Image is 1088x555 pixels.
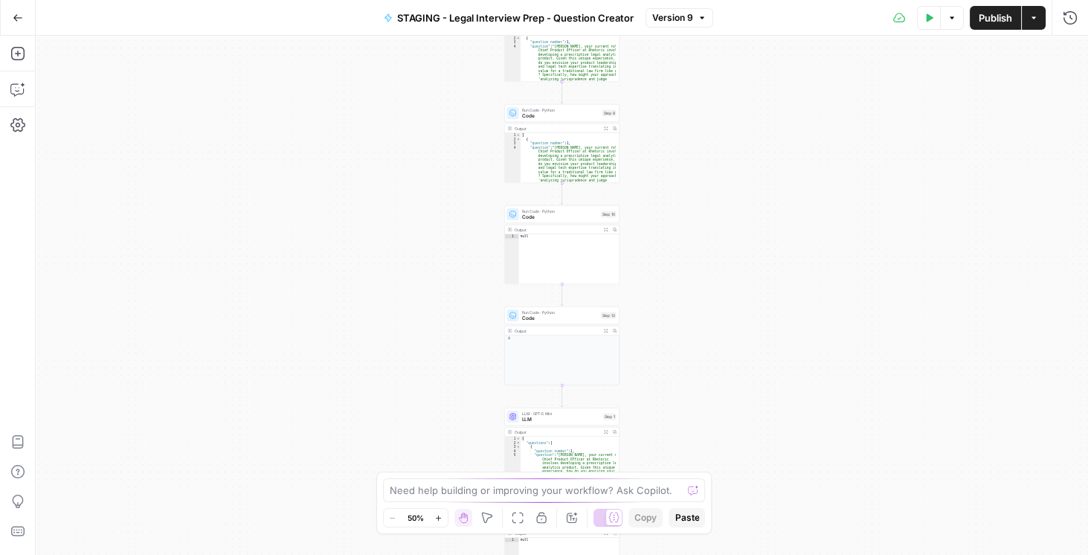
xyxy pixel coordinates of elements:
g: Edge from step_6 to step_8 [561,82,563,103]
div: { "question_number":1, "question":"[PERSON_NAME], your current role as Chief Product Officer at R... [504,3,619,82]
span: Toggle code folding, rows 2 through 6 [516,36,521,41]
span: Publish [979,10,1012,25]
span: Run Code · Python [522,208,598,214]
span: STAGING - Legal Interview Prep - Question Creator [397,10,634,25]
span: Version 9 [652,11,693,25]
span: Run Code · Python [522,309,598,315]
div: 4 [505,146,521,199]
div: Step 8 [602,110,617,117]
div: 1 [505,234,519,239]
div: Run Code · PythonCodeStep 10Outputnull [504,205,619,284]
button: Copy [628,508,663,527]
div: 3 [505,336,619,341]
span: 50% [408,512,424,524]
div: Step 10 [601,211,617,218]
span: Code [522,112,599,120]
div: 1 [505,133,521,138]
div: LLM · GPT-5 MiniLLMStep 1Output{ "questions":[ { "question_number":1, "question":"[PERSON_NAME], ... [504,408,619,487]
div: Output [515,227,599,233]
div: 2 [505,138,521,142]
g: Edge from step_8 to step_10 [561,183,563,205]
div: 3 [505,141,521,146]
span: Code [522,214,598,221]
div: 4 [505,449,521,454]
div: 2 [505,441,521,446]
span: Toggle code folding, rows 3 through 7 [516,445,521,449]
span: Paste [675,511,699,524]
div: Run Code · PythonCodeStep 12Output3 [504,307,619,385]
div: 3 [505,445,521,449]
div: Output [515,328,599,334]
span: LLM [522,416,600,423]
button: STAGING - Legal Interview Prep - Question Creator [375,6,643,30]
span: Toggle code folding, rows 2 through 28 [516,441,521,446]
div: 1 [505,538,519,542]
span: Toggle code folding, rows 2 through 6 [516,138,521,142]
g: Edge from step_12 to step_1 [561,385,563,407]
div: 3 [505,40,521,45]
span: Run Code · Python [522,107,599,113]
span: Toggle code folding, rows 1 through 29 [516,437,521,441]
div: 1 [505,437,521,441]
div: Step 1 [603,414,617,420]
span: Code [522,315,598,322]
button: Publish [970,6,1021,30]
button: Version 9 [646,8,713,28]
span: Toggle code folding, rows 1 through 12 [516,133,521,138]
button: Paste [669,508,705,527]
div: 5 [505,453,521,510]
span: LLM · GPT-5 Mini [522,411,600,417]
div: Run Code · PythonCodeStep 8Output[ { "question_number":1, "question":"[PERSON_NAME], your current... [504,104,619,183]
div: Output [515,126,599,132]
div: Output [515,429,599,435]
g: Edge from step_10 to step_12 [561,284,563,306]
div: 2 [505,36,521,41]
div: 4 [505,45,521,98]
div: Step 12 [601,312,617,319]
span: Copy [634,511,657,524]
